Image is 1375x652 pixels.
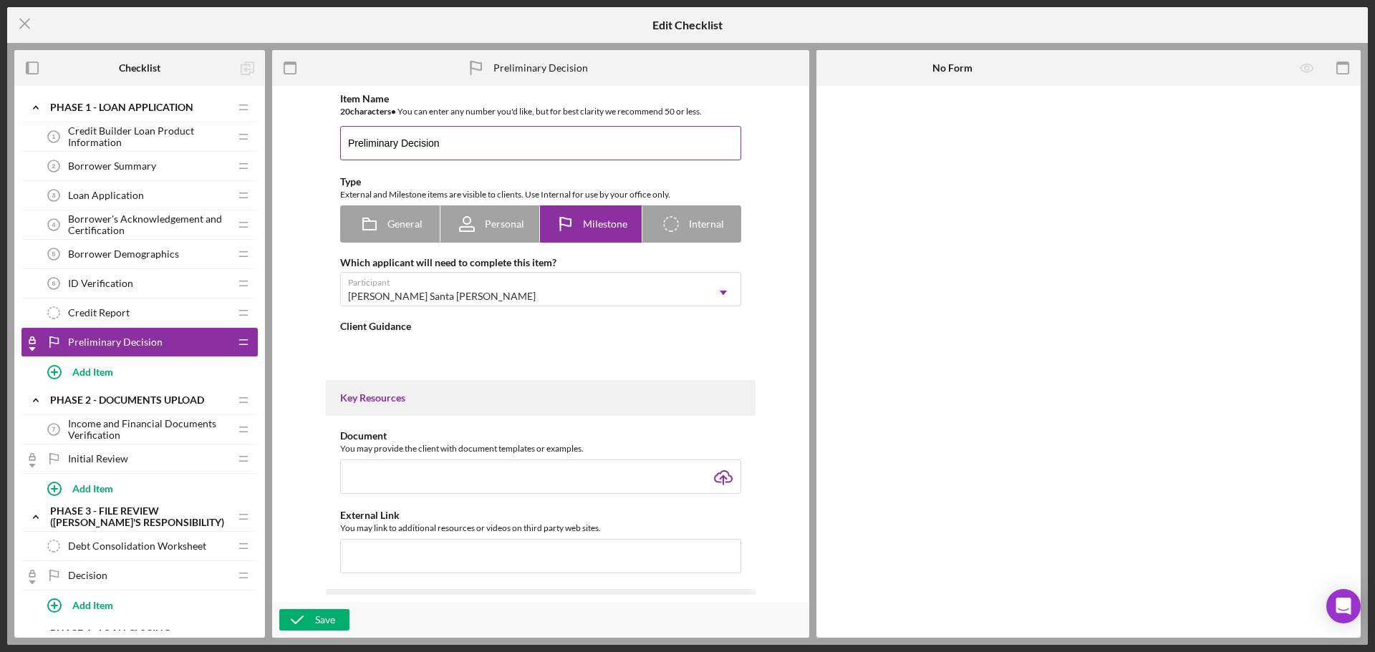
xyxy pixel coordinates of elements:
[340,510,741,521] div: External Link
[72,475,113,502] div: Add Item
[52,250,56,258] tspan: 5
[36,590,258,619] button: Add Item
[583,218,627,230] span: Milestone
[68,453,128,464] span: Initial Review
[340,188,741,202] div: External and Milestone items are visible to clients. Use Internal for use by your office only.
[340,93,741,104] div: Item Name
[315,609,335,631] div: Save
[50,505,229,528] div: PHASE 3 - FILE REVIEW ([PERSON_NAME]'s Responsibility)
[52,162,56,170] tspan: 2
[119,62,160,74] b: Checklist
[68,160,156,172] span: Borrower Summary
[36,357,258,386] button: Add Item
[68,125,229,148] span: Credit Builder Loan Product Information
[340,106,396,117] b: 20 character s •
[689,218,724,230] span: Internal
[52,192,56,199] tspan: 3
[340,321,741,332] div: Client Guidance
[279,609,349,631] button: Save
[68,190,144,201] span: Loan Application
[1326,589,1361,623] div: Open Intercom Messenger
[340,104,741,119] div: You can enter any number you'd like, but for best clarity we recommend 50 or less.
[340,430,741,442] div: Document
[52,426,56,433] tspan: 7
[387,218,423,230] span: General
[68,213,229,236] span: Borrower's Acknowledgement and Certification
[50,628,229,639] div: PHASE 4 - LOAN CLOSING
[36,474,258,502] button: Add Item
[68,307,130,318] span: Credit Report
[52,133,56,140] tspan: 1
[68,418,229,441] span: Income and Financial Documents Verification
[50,102,229,113] div: Phase 1 - Loan Application
[68,540,206,552] span: Debt Consolidation Worksheet
[340,392,741,404] div: Key Resources
[72,591,113,618] div: Add Item
[652,19,723,31] h5: Edit Checklist
[52,221,56,228] tspan: 4
[68,278,133,289] span: ID Verification
[68,570,107,581] span: Decision
[348,291,536,302] div: [PERSON_NAME] Santa [PERSON_NAME]
[52,280,56,287] tspan: 6
[72,358,113,385] div: Add Item
[493,62,588,74] div: Preliminary Decision
[50,394,229,406] div: Phase 2 - DOCUMENTS UPLOAD
[340,442,741,456] div: You may provide the client with document templates or examples.
[485,218,524,230] span: Personal
[68,336,163,348] span: Preliminary Decision
[68,248,179,260] span: Borrower Demographics
[932,62,973,74] b: No Form
[340,521,741,535] div: You may link to additional resources or videos on third party web sites.
[340,257,741,268] div: Which applicant will need to complete this item?
[340,176,741,188] div: Type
